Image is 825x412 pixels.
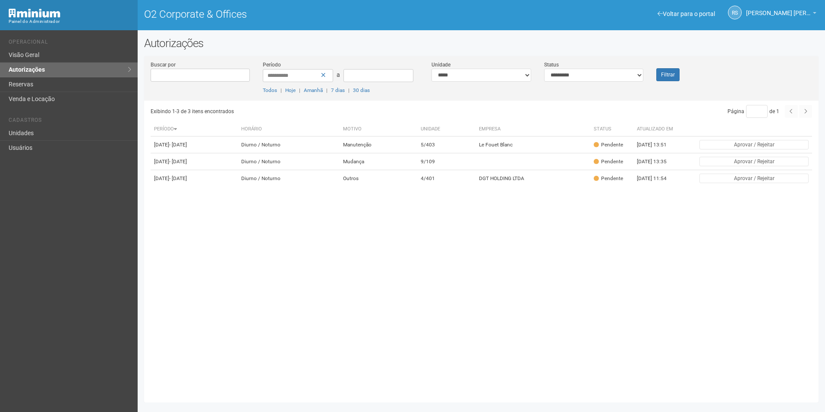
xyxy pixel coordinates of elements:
[144,37,819,50] h2: Autorizações
[656,68,680,81] button: Filtrar
[417,122,475,136] th: Unidade
[263,87,277,93] a: Todos
[590,122,633,136] th: Status
[151,153,238,170] td: [DATE]
[151,105,479,118] div: Exibindo 1-3 de 3 itens encontrados
[348,87,350,93] span: |
[9,39,131,48] li: Operacional
[331,87,345,93] a: 7 dias
[633,136,681,153] td: [DATE] 13:51
[144,9,475,20] h1: O2 Corporate & Offices
[353,87,370,93] a: 30 dias
[594,141,623,149] div: Pendente
[658,10,715,17] a: Voltar para o portal
[594,175,623,182] div: Pendente
[151,61,176,69] label: Buscar por
[594,158,623,165] div: Pendente
[304,87,323,93] a: Amanhã
[151,122,238,136] th: Período
[699,174,809,183] button: Aprovar / Rejeitar
[544,61,559,69] label: Status
[238,153,340,170] td: Diurno / Noturno
[9,9,60,18] img: Minium
[299,87,300,93] span: |
[475,136,590,153] td: Le Fouet Blanc
[727,108,779,114] span: Página de 1
[633,153,681,170] td: [DATE] 13:35
[699,157,809,166] button: Aprovar / Rejeitar
[151,170,238,187] td: [DATE]
[326,87,327,93] span: |
[728,6,742,19] a: RS
[169,175,187,181] span: - [DATE]
[9,18,131,25] div: Painel do Administrador
[238,170,340,187] td: Diurno / Noturno
[337,71,340,78] span: a
[633,170,681,187] td: [DATE] 11:54
[263,61,281,69] label: Período
[280,87,282,93] span: |
[9,117,131,126] li: Cadastros
[431,61,450,69] label: Unidade
[746,11,816,18] a: [PERSON_NAME] [PERSON_NAME]
[417,170,475,187] td: 4/401
[699,140,809,149] button: Aprovar / Rejeitar
[340,170,418,187] td: Outros
[340,136,418,153] td: Manutenção
[238,122,340,136] th: Horário
[169,158,187,165] span: - [DATE]
[417,136,475,153] td: 5/403
[340,153,418,170] td: Mudança
[169,142,187,148] span: - [DATE]
[746,1,811,16] span: Rayssa Soares Ribeiro
[238,136,340,153] td: Diurno / Noturno
[475,170,590,187] td: DGT HOLDING LTDA
[151,136,238,153] td: [DATE]
[340,122,418,136] th: Motivo
[475,122,590,136] th: Empresa
[417,153,475,170] td: 9/109
[285,87,296,93] a: Hoje
[633,122,681,136] th: Atualizado em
